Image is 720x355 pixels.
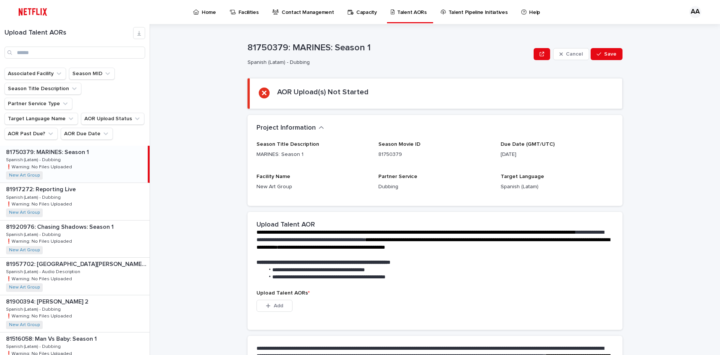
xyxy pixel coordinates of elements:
p: [DATE] [501,151,613,159]
span: Facility Name [256,174,290,179]
p: Spanish (Latam) - Dubbing [6,156,62,163]
p: 81750379 [378,151,491,159]
button: AOR Upload Status [81,113,144,125]
p: Spanish (Latam) - Dubbing [247,59,528,66]
button: Add [256,300,292,312]
p: ❗️Warning: No Files Uploaded [6,312,73,319]
p: Spanish (Latam) - Dubbing [6,305,62,312]
div: AA [689,6,701,18]
button: AOR Due Date [61,128,113,140]
button: Project Information [256,124,324,132]
img: ifQbXi3ZQGMSEF7WDB7W [15,5,51,20]
p: Spanish (Latam) - Dubbing [6,343,62,349]
p: 81917272: Reporting Live [6,184,77,193]
span: Partner Service [378,174,417,179]
span: Due Date (GMT/UTC) [501,142,555,147]
h1: Upload Talent AORs [4,29,133,37]
a: New Art Group [9,248,40,253]
span: Add [274,303,283,308]
p: ❗️Warning: No Files Uploaded [6,163,73,170]
a: New Art Group [9,173,40,178]
button: Partner Service Type [4,98,72,110]
h2: Upload Talent AOR [256,221,315,229]
span: Upload Talent AORs [256,290,310,296]
a: New Art Group [9,285,40,290]
input: Search [4,47,145,59]
button: Season MID [69,68,115,80]
p: Spanish (Latam) [501,183,613,191]
p: ❗️Warning: No Files Uploaded [6,237,73,244]
span: Season Title Description [256,142,319,147]
button: Target Language Name [4,113,78,125]
button: Associated Facility [4,68,66,80]
a: New Art Group [9,322,40,328]
p: Spanish (Latam) - Dubbing [6,231,62,237]
p: Spanish (Latam) - Dubbing [6,193,62,200]
p: MARINES: Season 1 [256,151,369,159]
p: 81516058: Man Vs Baby: Season 1 [6,334,98,343]
p: 81920976: Chasing Shadows: Season 1 [6,222,115,231]
p: 81957702: [GEOGRAPHIC_DATA][PERSON_NAME] (aka I'm not [PERSON_NAME]) [6,259,148,268]
a: New Art Group [9,210,40,215]
p: ❗️Warning: No Files Uploaded [6,275,73,282]
span: Target Language [501,174,544,179]
p: 81750379: MARINES: Season 1 [6,147,90,156]
p: Dubbing [378,183,491,191]
button: Save [591,48,622,60]
p: Spanish (Latam) - Audio Description [6,268,82,275]
span: Season Movie ID [378,142,420,147]
button: Season Title Description [4,83,81,95]
button: AOR Past Due? [4,128,58,140]
span: Cancel [566,51,583,57]
p: 81750379: MARINES: Season 1 [247,42,531,53]
h2: Project Information [256,124,316,132]
p: New Art Group [256,183,369,191]
p: 81900394: [PERSON_NAME] 2 [6,297,90,305]
span: Save [604,51,616,57]
button: Cancel [553,48,589,60]
p: ❗️Warning: No Files Uploaded [6,200,73,207]
h2: AOR Upload(s) Not Started [277,88,369,97]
